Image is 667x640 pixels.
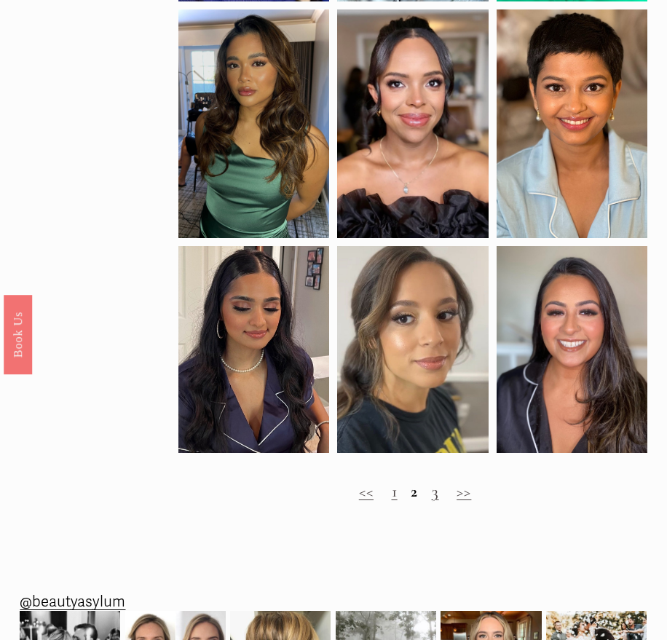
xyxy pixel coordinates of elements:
a: 3 [432,481,439,501]
a: Book Us [4,294,32,374]
a: >> [457,481,471,501]
a: 1 [392,481,398,501]
strong: 2 [411,481,418,501]
a: << [359,481,374,501]
a: @beautyasylum [20,589,125,616]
